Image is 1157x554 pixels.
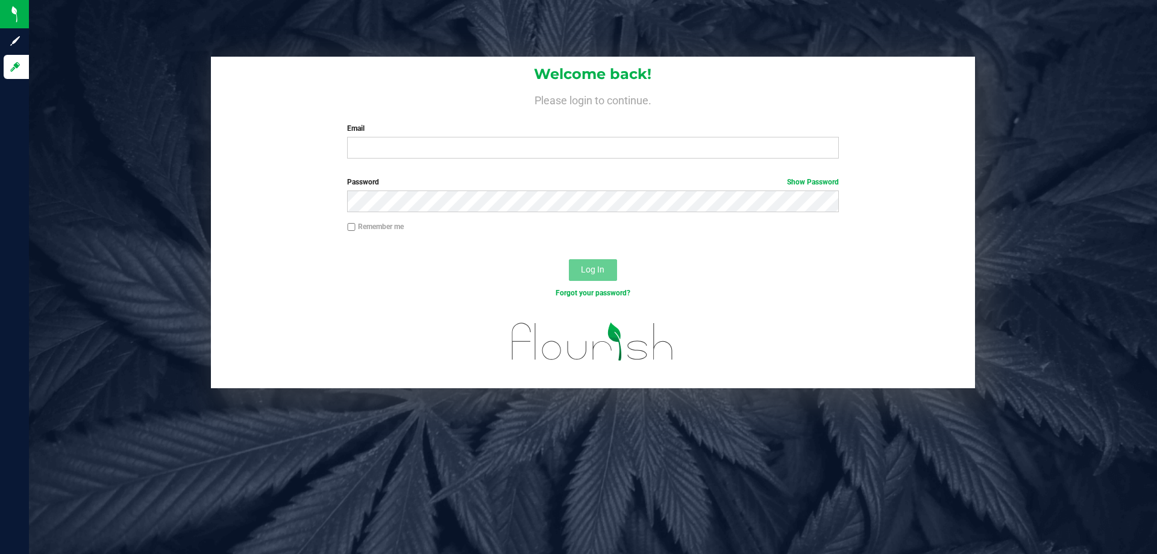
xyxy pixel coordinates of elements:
[556,289,630,297] a: Forgot your password?
[497,311,688,373] img: flourish_logo.svg
[211,92,975,106] h4: Please login to continue.
[347,221,404,232] label: Remember me
[211,66,975,82] h1: Welcome back!
[9,35,21,47] inline-svg: Sign up
[9,61,21,73] inline-svg: Log in
[581,265,604,274] span: Log In
[569,259,617,281] button: Log In
[347,123,838,134] label: Email
[347,223,356,231] input: Remember me
[787,178,839,186] a: Show Password
[347,178,379,186] span: Password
